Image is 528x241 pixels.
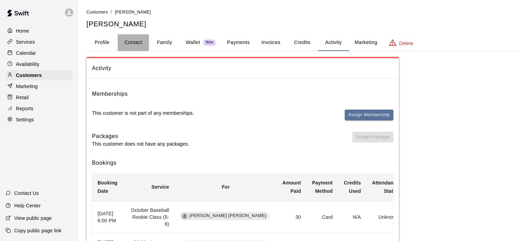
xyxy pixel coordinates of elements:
[123,201,175,233] td: October Baseball Rookie Class (5-6)
[14,202,41,209] p: Help Center
[16,50,36,57] p: Calendar
[6,59,73,69] a: Availability
[92,89,128,98] h6: Memberships
[14,215,52,222] p: View public page
[6,48,73,58] a: Calendar
[111,8,112,16] li: /
[16,38,35,45] p: Services
[203,40,216,45] span: New
[6,26,73,36] a: Home
[282,180,301,194] b: Amount Paid
[6,81,73,92] a: Marketing
[92,132,189,141] h6: Packages
[186,39,200,46] p: Wallet
[186,213,269,219] span: [PERSON_NAME] [PERSON_NAME]
[98,180,117,194] b: Booking Date
[349,34,383,51] button: Marketing
[6,103,73,114] a: Reports
[118,34,149,51] button: Contact
[6,114,73,125] a: Settings
[92,158,393,167] h6: Bookings
[14,190,39,197] p: Contact Us
[286,34,318,51] button: Credits
[16,27,29,34] p: Home
[86,8,520,16] nav: breadcrumb
[338,201,366,233] td: N/A
[86,10,108,15] span: Customers
[367,201,405,233] td: Unknown
[92,140,189,147] p: This customer does not have any packages.
[86,34,118,51] button: Profile
[16,116,34,123] p: Settings
[344,180,361,194] b: Credits Used
[86,34,520,51] div: basic tabs example
[92,64,393,73] span: Activity
[6,37,73,47] a: Services
[16,105,33,112] p: Reports
[318,34,349,51] button: Activity
[6,70,73,80] a: Customers
[151,184,169,190] b: Service
[399,40,413,47] p: Delete
[372,180,399,194] b: Attendance Status
[312,180,333,194] b: Payment Method
[14,227,61,234] p: Copy public page link
[6,92,73,103] a: Retail
[221,34,255,51] button: Payments
[352,132,393,148] span: You don't have any packages
[222,184,230,190] b: For
[16,94,29,101] p: Retail
[86,19,520,29] h5: [PERSON_NAME]
[92,201,123,233] th: [DATE] 6:00 PM
[149,34,180,51] button: Family
[345,110,393,120] button: Assign Membership
[115,10,151,15] span: [PERSON_NAME]
[92,110,194,117] p: This customer is not part of any memberships.
[307,201,338,233] td: Card
[255,34,286,51] button: Invoices
[86,9,108,15] a: Customers
[277,201,307,233] td: 30
[16,72,42,79] p: Customers
[16,61,40,68] p: Availability
[16,83,38,90] p: Marketing
[182,213,188,219] div: Hudson Armstrong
